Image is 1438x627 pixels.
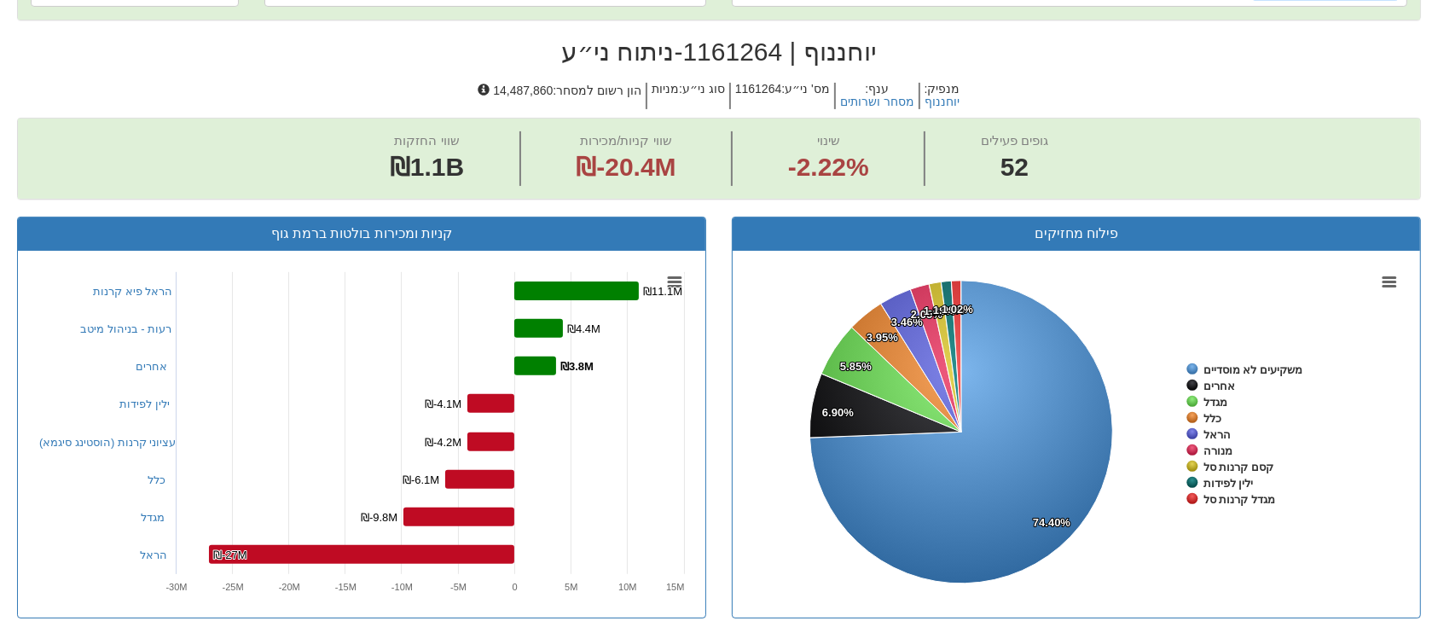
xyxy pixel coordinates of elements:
[141,511,165,524] a: מגדל
[335,582,357,592] text: -15M
[840,96,914,108] button: מסחר ושרותים
[148,473,165,486] a: כלל
[981,133,1048,148] span: גופים פעילים
[1203,380,1235,392] tspan: אחרים
[223,582,244,592] text: -25M
[513,582,518,592] text: 0
[39,436,177,449] a: עציוני קרנות (הוסטינג סיגמא)
[1203,493,1275,506] tspan: מגדל קרנות סל
[390,153,464,181] span: ₪1.1B
[425,398,461,410] tspan: ₪-4.1M
[279,582,300,592] text: -20M
[391,582,413,592] text: -10M
[1203,444,1232,457] tspan: מנורה
[403,473,439,486] tspan: ₪-6.1M
[580,133,671,148] span: שווי קניות/מכירות
[822,406,854,419] tspan: 6.90%
[1033,516,1071,529] tspan: 74.40%
[450,582,467,592] text: -5M
[473,83,646,109] h5: הון רשום למסחר : 14,487,860
[925,96,960,108] button: יוחננוף
[981,149,1048,186] span: 52
[119,398,170,410] a: ילין לפידות
[834,83,919,109] h5: ענף :
[840,360,872,373] tspan: 5.85%
[817,133,840,148] span: שינוי
[666,582,684,592] text: 15M
[560,360,594,373] tspan: ₪3.8M
[729,83,834,109] h5: מס' ני״ע : 1161264
[213,549,247,561] tspan: ₪-27M
[425,436,461,449] tspan: ₪-4.2M
[31,226,693,241] h3: קניות ומכירות בולטות ברמת גוף
[646,83,729,109] h5: סוג ני״ע : מניות
[565,582,577,592] text: 5M
[933,304,965,316] tspan: 1.09%
[924,305,955,317] tspan: 1.28%
[394,133,459,148] span: שווי החזקות
[919,83,965,109] h5: מנפיק :
[1203,396,1227,409] tspan: מגדל
[136,360,167,373] a: אחרים
[361,511,397,524] tspan: ₪-9.8M
[93,285,172,298] a: הראל פיא קרנות
[165,582,187,592] text: -30M
[140,549,167,561] a: הראל
[942,303,973,316] tspan: 1.02%
[745,226,1407,241] h3: פילוח מחזיקים
[867,331,898,344] tspan: 3.95%
[576,153,676,181] span: ₪-20.4M
[567,322,600,335] tspan: ₪4.4M
[80,322,171,335] a: רעות - בניהול מיטב
[643,285,682,298] tspan: ₪11.1M
[1203,428,1231,441] tspan: הראל
[788,149,869,186] span: -2.22%
[891,316,923,328] tspan: 3.46%
[1203,477,1254,490] tspan: ילין לפידות
[1203,363,1302,376] tspan: משקיעים לא מוסדיים
[618,582,636,592] text: 10M
[17,38,1421,66] h2: יוחננוף | 1161264 - ניתוח ני״ע
[911,308,942,321] tspan: 2.05%
[1203,461,1273,473] tspan: קסם קרנות סל
[1203,412,1221,425] tspan: כלל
